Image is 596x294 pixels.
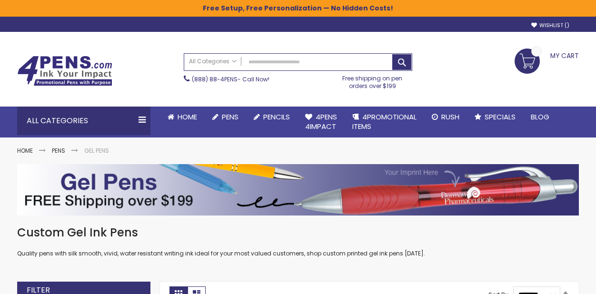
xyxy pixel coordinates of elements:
span: Blog [531,112,549,122]
a: Pens [52,147,65,155]
span: 4PROMOTIONAL ITEMS [352,112,417,131]
div: Quality pens with silk smooth, vivid, water resistant writing ink ideal for your most valued cust... [17,225,579,258]
span: Home [178,112,197,122]
a: (888) 88-4PENS [192,75,238,83]
strong: Gel Pens [84,147,109,155]
span: All Categories [189,58,237,65]
a: Pens [205,107,246,127]
a: Home [17,147,33,155]
a: Wishlist [531,22,569,29]
span: Pencils [263,112,290,122]
span: Specials [485,112,516,122]
span: - Call Now! [192,75,269,83]
img: 4Pens Custom Pens and Promotional Products [17,56,112,86]
span: Rush [441,112,459,122]
a: 4Pens4impact [298,107,345,137]
a: Rush [424,107,467,127]
a: Home [160,107,205,127]
div: All Categories [17,107,150,135]
span: Pens [222,112,238,122]
img: Gel Pens [17,164,579,216]
a: Blog [523,107,557,127]
span: 4Pens 4impact [305,112,337,131]
a: Pencils [246,107,298,127]
h1: Custom Gel Ink Pens [17,225,579,240]
a: All Categories [184,54,241,69]
div: Free shipping on pen orders over $199 [333,71,413,90]
a: 4PROMOTIONALITEMS [345,107,424,137]
a: Specials [467,107,523,127]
